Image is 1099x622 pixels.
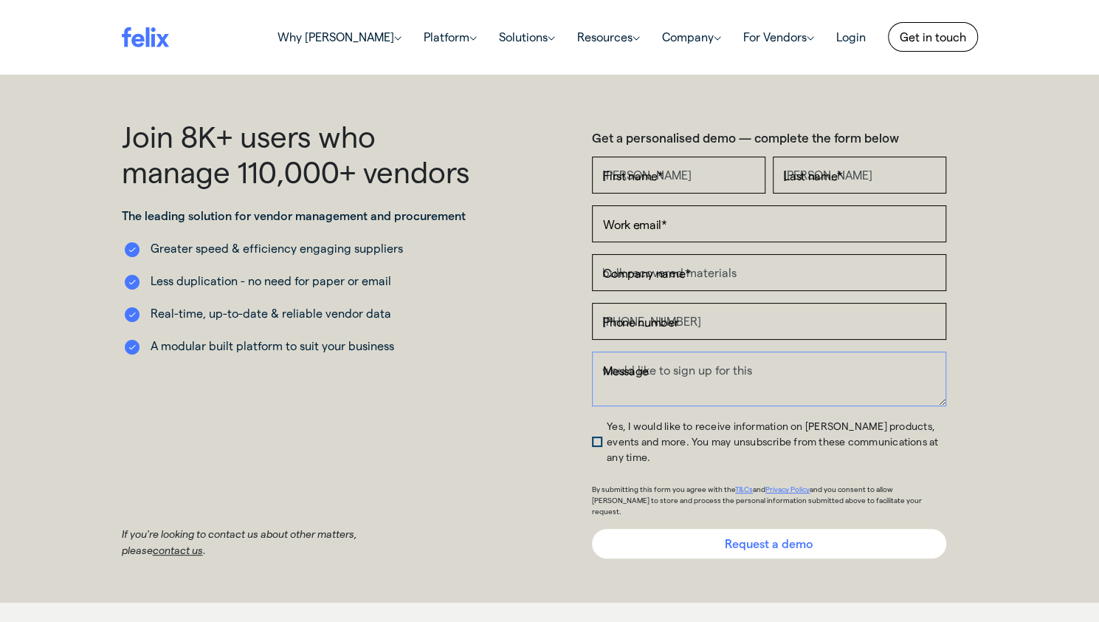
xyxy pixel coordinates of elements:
h1: Join 8K+ users who manage 110,000+ vendors [122,118,476,189]
a: For Vendors [732,22,825,52]
a: Privacy Policy [765,485,810,493]
li: A modular built platform to suit your business [122,337,476,355]
a: Solutions [488,22,566,52]
a: Company [651,22,732,52]
a: Resources [566,22,651,52]
li: Greater speed & efficiency engaging suppliers [122,239,476,257]
textarea: would like to sign up for this [592,352,946,406]
li: Real-time, up-to-date & reliable vendor data [122,304,476,322]
strong: The leading solution for vendor management and procurement [122,208,466,222]
span: Yes, I would like to receive information on [PERSON_NAME] products, events and more. You may unsu... [607,420,938,463]
a: Login [825,22,877,52]
strong: Get a personalised demo — complete the form below [592,130,899,145]
li: Less duplication - no need for paper or email [122,272,476,290]
input: Request a demo [592,529,946,558]
a: Platform [413,22,488,52]
span: By submitting this form you agree with the [592,485,735,493]
p: If you're looking to contact us about other matters, please . [122,526,417,559]
span: and [753,485,765,493]
a: T&Cs [735,485,753,493]
a: contact us [153,544,203,556]
img: felix logo [122,27,169,47]
a: Get in touch [888,22,978,52]
a: Why [PERSON_NAME] [266,22,413,52]
span: and you consent to allow [PERSON_NAME] to store and process the personal information submitted ab... [592,485,922,516]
